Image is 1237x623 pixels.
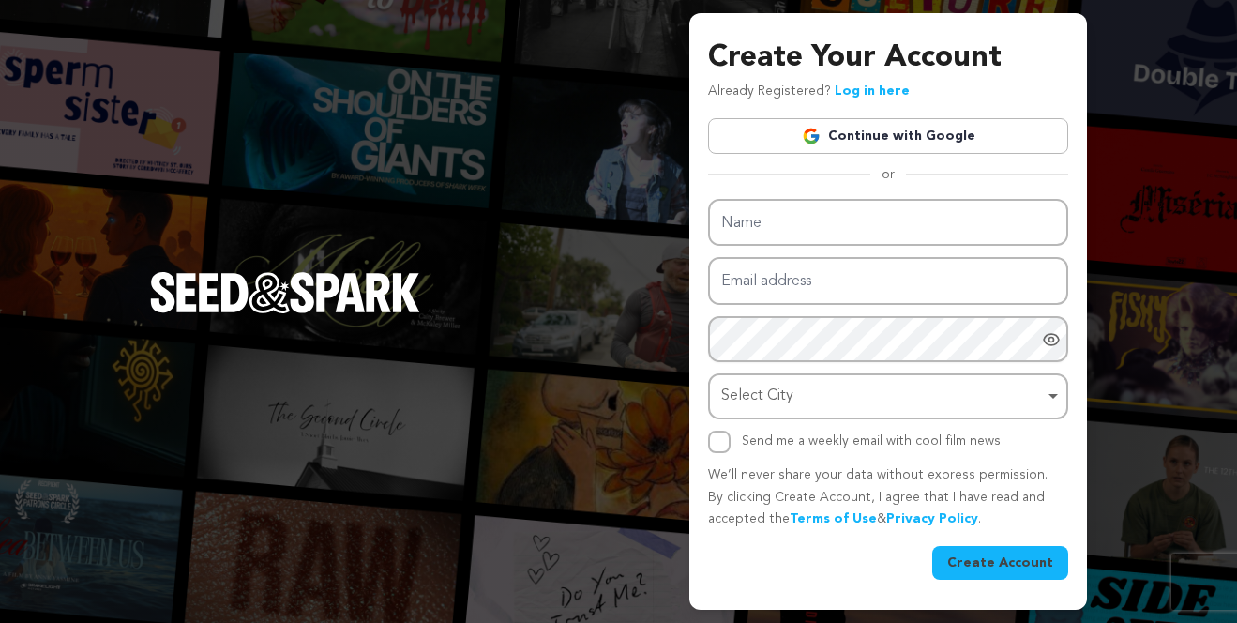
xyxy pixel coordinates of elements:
[150,272,420,351] a: Seed&Spark Homepage
[150,272,420,313] img: Seed&Spark Logo
[835,84,910,98] a: Log in here
[742,434,1001,448] label: Send me a weekly email with cool film news
[870,165,906,184] span: or
[708,199,1068,247] input: Name
[721,383,1044,410] div: Select City
[708,81,910,103] p: Already Registered?
[708,464,1068,531] p: We’ll never share your data without express permission. By clicking Create Account, I agree that ...
[886,512,978,525] a: Privacy Policy
[708,257,1068,305] input: Email address
[1042,330,1061,349] a: Show password as plain text. Warning: this will display your password on the screen.
[708,118,1068,154] a: Continue with Google
[708,36,1068,81] h3: Create Your Account
[802,127,821,145] img: Google logo
[790,512,877,525] a: Terms of Use
[932,546,1068,580] button: Create Account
